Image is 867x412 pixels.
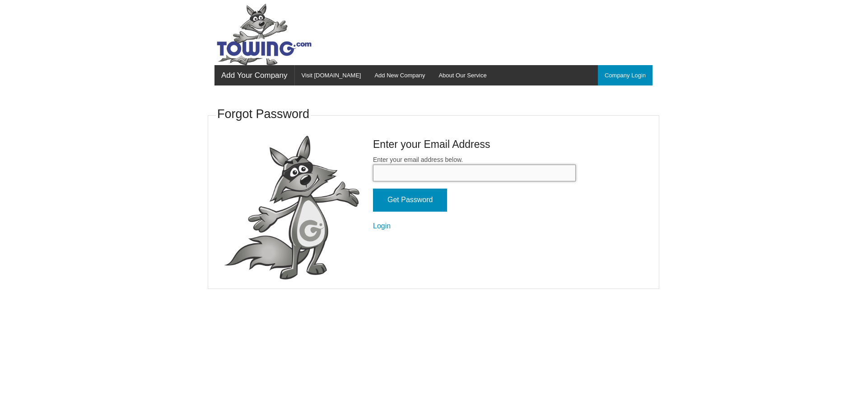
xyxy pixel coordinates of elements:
[214,4,314,65] img: Towing.com Logo
[224,136,359,280] img: fox-Presenting.png
[373,155,576,181] label: Enter your email address below.
[368,65,432,85] a: Add New Company
[598,65,653,85] a: Company Login
[373,137,576,152] h4: Enter your Email Address
[217,106,309,123] h3: Forgot Password
[432,65,493,85] a: About Our Service
[373,222,391,230] a: Login
[373,189,447,212] input: Get Password
[295,65,368,85] a: Visit [DOMAIN_NAME]
[373,165,576,181] input: Enter your email address below.
[214,65,294,85] a: Add Your Company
